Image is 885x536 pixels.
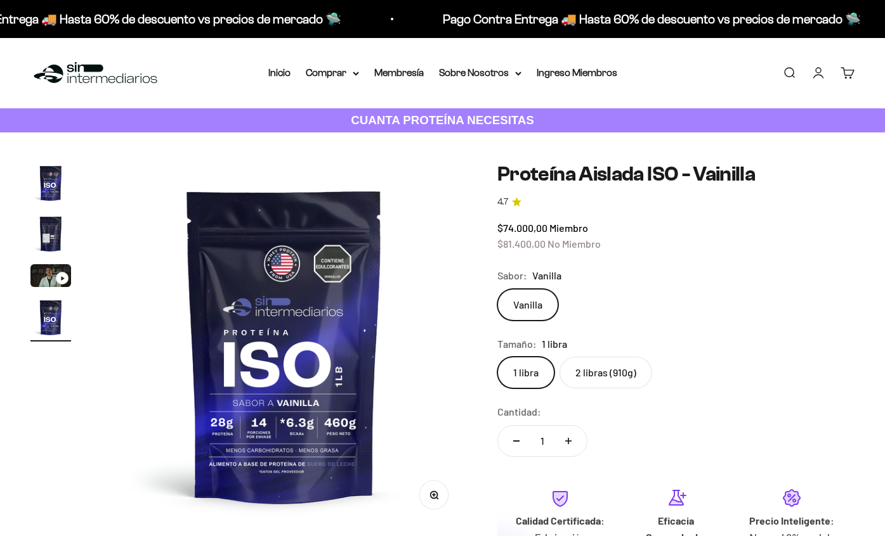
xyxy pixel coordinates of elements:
span: Miembro [549,222,588,234]
button: Aumentar cantidad [550,426,587,456]
img: Proteína Aislada ISO - Vainilla [30,297,71,338]
strong: CUANTA PROTEÍNA NECESITAS [351,113,534,127]
strong: Calidad Certificada: [516,514,605,526]
span: $74.000,00 [497,222,547,234]
strong: Precio Inteligente: [749,514,834,526]
a: Membresía [374,67,424,78]
button: Ir al artículo 4 [30,297,71,341]
button: Reducir cantidad [498,426,535,456]
legend: Sabor: [497,267,527,284]
button: Ir al artículo 3 [30,264,71,291]
span: 4.7 [497,195,508,209]
img: Proteína Aislada ISO - Vainilla [102,163,467,528]
span: Vanilla [532,267,561,284]
label: Cantidad: [497,404,541,420]
span: 1 libra [542,336,567,352]
p: Pago Contra Entrega 🚚 Hasta 60% de descuento vs precios de mercado 🛸 [443,9,861,29]
a: Ingreso Miembros [537,67,617,78]
legend: Tamaño: [497,336,537,352]
img: Proteína Aislada ISO - Vainilla [30,163,71,203]
summary: Comprar [306,65,359,81]
button: Ir al artículo 1 [30,163,71,207]
summary: Sobre Nosotros [439,65,521,81]
a: Inicio [268,67,291,78]
img: Proteína Aislada ISO - Vainilla [30,214,71,254]
button: Ir al artículo 2 [30,214,71,258]
a: 4.74.7 de 5.0 estrellas [497,195,855,209]
span: No Miembro [547,238,601,250]
span: $81.400,00 [497,238,546,250]
h1: Proteína Aislada ISO - Vainilla [497,163,855,185]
